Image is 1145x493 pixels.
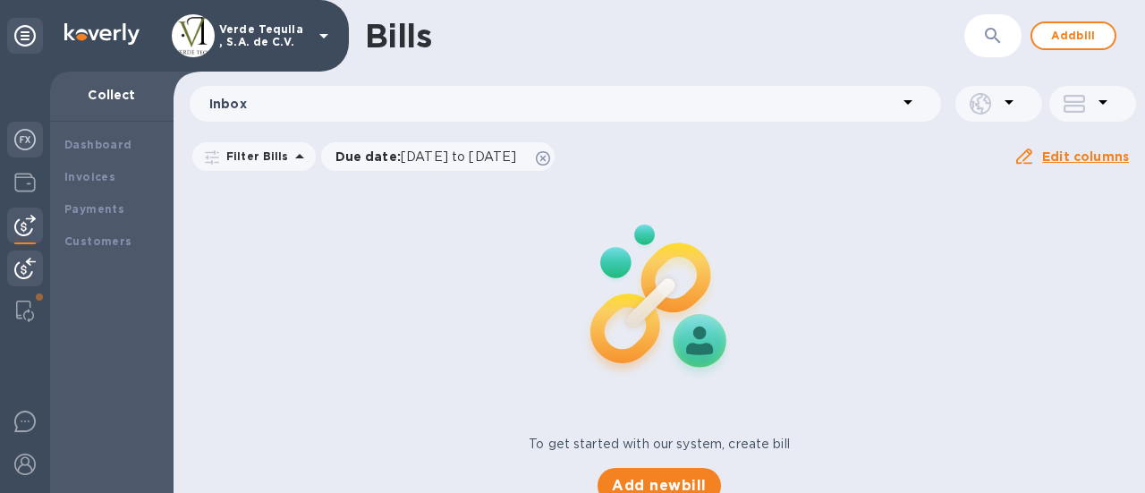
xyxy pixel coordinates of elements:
[14,172,36,193] img: Wallets
[219,23,309,48] p: Verde Tequila , S.A. de C.V.
[209,95,897,113] p: Inbox
[64,202,124,216] b: Payments
[1042,149,1129,164] u: Edit columns
[365,17,431,55] h1: Bills
[7,18,43,54] div: Unpin categories
[401,149,516,164] span: [DATE] to [DATE]
[64,170,115,183] b: Invoices
[335,148,526,166] p: Due date :
[64,23,140,45] img: Logo
[529,435,790,454] p: To get started with our system, create bill
[1030,21,1116,50] button: Addbill
[14,129,36,150] img: Foreign exchange
[64,86,159,104] p: Collect
[321,142,556,171] div: Due date:[DATE] to [DATE]
[219,149,289,164] p: Filter Bills
[1047,25,1100,47] span: Add bill
[64,138,132,151] b: Dashboard
[64,234,132,248] b: Customers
